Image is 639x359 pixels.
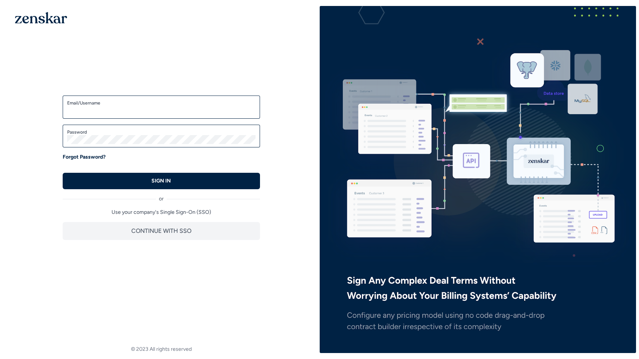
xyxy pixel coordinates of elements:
[67,129,256,135] label: Password
[63,153,106,161] a: Forgot Password?
[67,100,256,106] label: Email/Username
[151,177,171,185] p: SIGN IN
[15,12,67,24] img: 1OGAJ2xQqyY4LXKgY66KYq0eOWRCkrZdAb3gUhuVAqdWPZE9SRJmCz+oDMSn4zDLXe31Ii730ItAGKgCKgCCgCikA4Av8PJUP...
[63,173,260,189] button: SIGN IN
[63,189,260,203] div: or
[3,346,320,353] footer: © 2023 All rights reserved
[63,222,260,240] button: CONTINUE WITH SSO
[63,209,260,216] p: Use your company's Single Sign-On (SSO)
